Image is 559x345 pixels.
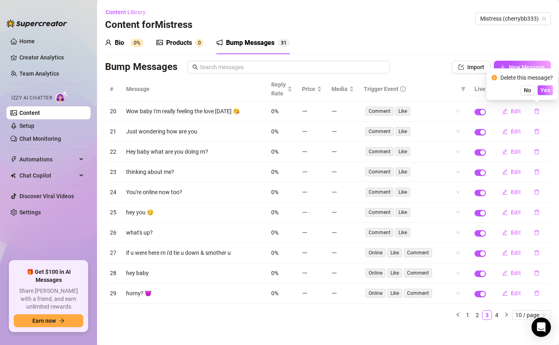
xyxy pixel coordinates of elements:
span: minus [331,250,337,256]
span: Share [PERSON_NAME] with a friend, and earn unlimited rewards [14,287,83,311]
span: Like [387,248,402,257]
span: minus [331,270,337,276]
a: 2 [473,311,482,320]
span: 0% [271,108,278,114]
span: 0% [271,189,278,195]
span: minus [302,129,308,134]
span: Comment [365,167,394,176]
span: right [504,312,509,317]
span: 0% [271,270,278,276]
a: 1 [463,311,472,320]
td: if u were here rn i'd tie u down & smother u [121,243,266,263]
span: exclamation-circle [491,75,497,80]
sup: 31 [278,39,290,47]
a: 4 [492,311,501,320]
span: edit [502,169,508,175]
span: Like [395,167,410,176]
div: Page Size [512,310,551,320]
button: delete [527,226,546,239]
span: minus [302,169,308,175]
span: Comment [365,228,394,237]
span: Reply Rate [271,80,286,98]
span: delete [534,169,540,175]
span: Like [395,147,410,156]
li: Next Page [502,310,511,320]
span: minus [331,210,337,215]
span: Izzy AI Chatter [11,94,52,102]
th: Live [470,77,491,102]
button: left [453,310,463,320]
li: 1 [463,310,473,320]
button: delete [527,267,546,279]
span: minus [302,210,308,215]
div: Delete this message? [500,73,553,82]
span: filter [459,83,467,95]
span: minus [302,270,308,276]
button: Yes [538,85,553,95]
span: minus [331,230,337,235]
span: picture [156,39,163,46]
span: 0% [271,250,278,256]
button: Edit [496,165,527,178]
span: Edit [511,229,521,236]
button: delete [527,145,546,158]
span: minus [331,169,337,175]
button: Earn nowarrow-right [14,314,83,327]
span: Edit [511,209,521,216]
a: Setup [19,123,34,129]
span: Edit [511,290,521,296]
td: what's up? [121,223,266,243]
button: Edit [496,105,527,118]
span: Like [387,269,402,277]
th: Message [121,77,266,102]
li: 4 [492,310,502,320]
th: Price [297,77,327,102]
span: Edit [511,148,521,155]
button: Import [452,61,491,74]
span: user [105,39,112,46]
span: edit [502,189,508,195]
a: 3 [483,311,491,320]
span: minus [302,230,308,235]
span: Trigger Event [364,85,399,93]
span: edit [502,270,508,276]
span: Edit [511,128,521,135]
button: Edit [496,125,527,138]
a: Content [19,110,40,116]
span: Like [395,208,410,217]
a: Settings [19,209,41,216]
span: 0% [271,169,278,175]
li: Previous Page [453,310,463,320]
span: arrow-right [59,318,65,324]
td: 22 [105,142,121,162]
a: Creator Analytics [19,51,84,64]
span: info-circle [400,86,406,92]
td: 26 [105,223,121,243]
span: 0% [271,209,278,216]
div: Open Intercom Messenger [532,317,551,337]
img: AI Chatter [55,91,68,103]
button: right [502,310,511,320]
span: notification [216,39,223,46]
button: delete [527,186,546,199]
span: plus [500,64,506,70]
td: hey baby [121,263,266,284]
button: delete [527,287,546,300]
span: delete [534,149,540,155]
span: edit [502,210,508,215]
span: Comment [404,269,432,277]
button: delete [527,125,546,138]
button: Edit [496,206,527,219]
span: left [456,312,460,317]
span: Edit [511,250,521,256]
span: Import [467,64,484,70]
button: Edit [496,267,527,279]
span: minus [302,189,308,195]
span: Comment [404,248,432,257]
span: Yes [540,87,550,93]
span: minus [331,108,337,114]
td: 24 [105,182,121,203]
span: delete [534,290,540,296]
td: 29 [105,284,121,304]
span: search [192,64,198,70]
